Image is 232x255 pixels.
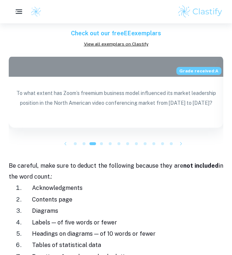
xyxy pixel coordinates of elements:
a: View all exemplars on Clastify [9,41,223,47]
span: Headings on diagrams — of 10 words or fewer [32,230,156,237]
span: Diagrams [32,207,58,214]
a: Clastify logo [26,6,41,17]
strong: not included [183,162,219,169]
p: To what extent has Zoom’s freemium business model influenced its market leadership position in th... [15,88,217,120]
span: Tables of statistical data [32,242,101,248]
span: Be careful, make sure to deduct the following because they are in the word count.: [9,162,223,180]
span: Acknowledgments [32,184,83,191]
img: Clastify logo [31,6,41,17]
img: Clastify logo [177,4,223,19]
a: Blog exemplar: To what extent has Zoom’s freemium businGrade received:ATo what extent has Zoom’s ... [9,57,223,130]
span: Contents page [32,196,72,203]
span: Labels — of five words or fewer [32,219,117,226]
h6: Check out our free EE exemplars [9,29,223,38]
span: Grade received: A [176,67,221,75]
